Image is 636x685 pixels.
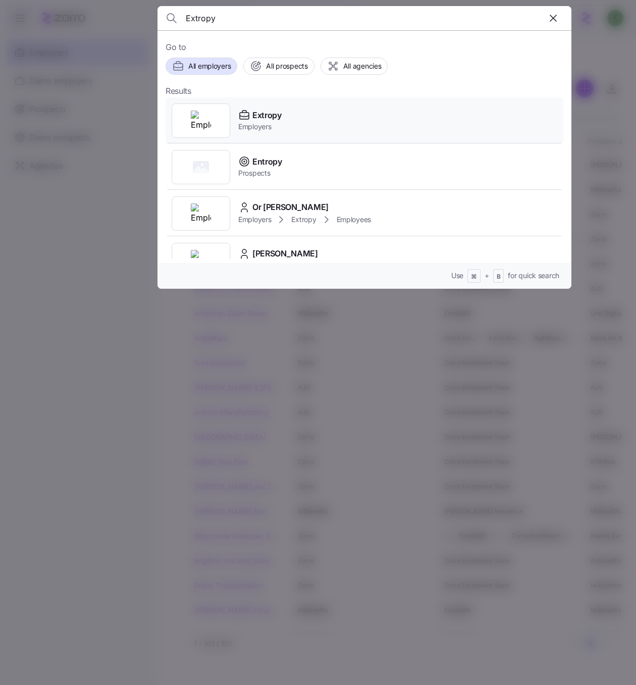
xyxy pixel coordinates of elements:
span: All prospects [266,61,307,71]
span: Results [166,85,191,97]
img: Employer logo [191,250,211,270]
span: All agencies [343,61,382,71]
button: All agencies [321,58,388,75]
span: Employees [337,215,371,225]
span: Employers [238,122,282,132]
span: Prospects [238,168,282,178]
span: for quick search [508,271,559,281]
button: All prospects [243,58,314,75]
span: ⌘ [471,273,477,281]
span: Entropy [252,155,282,168]
span: All employers [188,61,231,71]
span: + [485,271,489,281]
span: Go to [166,41,563,54]
span: Use [451,271,463,281]
img: Employer logo [191,111,211,131]
span: Employers [238,215,271,225]
span: B [497,273,501,281]
button: All employers [166,58,237,75]
span: Extropy [252,109,282,122]
span: Extropy [291,215,316,225]
span: Or [PERSON_NAME] [252,201,329,214]
span: [PERSON_NAME] [252,247,318,260]
img: Employer logo [191,203,211,224]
